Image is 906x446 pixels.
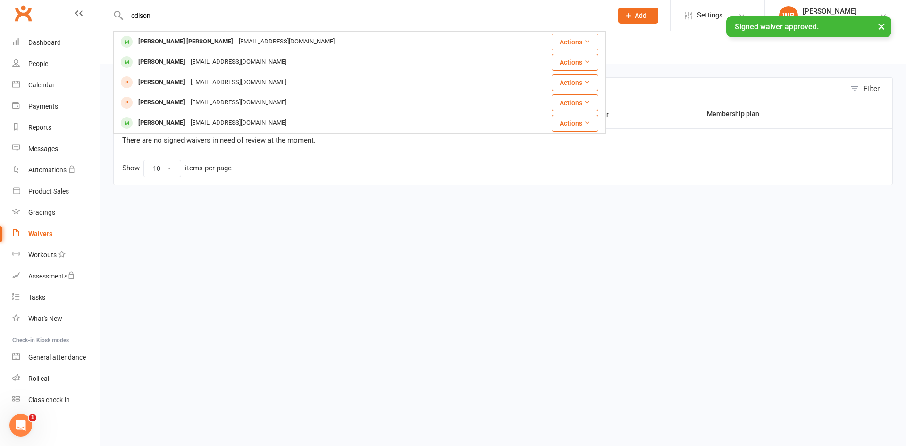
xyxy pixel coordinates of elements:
[28,81,55,89] div: Calendar
[12,266,100,287] a: Assessments
[12,202,100,223] a: Gradings
[635,12,646,19] span: Add
[188,96,289,109] div: [EMAIL_ADDRESS][DOMAIN_NAME]
[28,396,70,404] div: Class check-in
[188,55,289,69] div: [EMAIL_ADDRESS][DOMAIN_NAME]
[12,368,100,389] a: Roll call
[28,102,58,110] div: Payments
[726,16,891,37] div: Signed waiver approved.
[12,32,100,53] a: Dashboard
[12,160,100,181] a: Automations
[552,74,598,91] button: Actions
[28,315,62,322] div: What's New
[185,164,232,172] div: items per page
[28,230,52,237] div: Waivers
[873,16,890,36] button: ×
[135,35,236,49] div: [PERSON_NAME] [PERSON_NAME]
[552,54,598,71] button: Actions
[188,116,289,130] div: [EMAIL_ADDRESS][DOMAIN_NAME]
[846,78,892,100] button: Filter
[12,389,100,411] a: Class kiosk mode
[552,34,598,50] button: Actions
[698,100,854,128] th: Membership plan
[12,138,100,160] a: Messages
[12,75,100,96] a: Calendar
[552,115,598,132] button: Actions
[12,181,100,202] a: Product Sales
[28,294,45,301] div: Tasks
[28,209,55,216] div: Gradings
[28,39,61,46] div: Dashboard
[12,223,100,244] a: Waivers
[12,244,100,266] a: Workouts
[552,94,598,111] button: Actions
[697,5,723,26] span: Settings
[803,16,860,24] div: Control Martial Arts
[28,375,50,382] div: Roll call
[12,308,100,329] a: What's New
[135,116,188,130] div: [PERSON_NAME]
[236,35,337,49] div: [EMAIL_ADDRESS][DOMAIN_NAME]
[28,251,57,259] div: Workouts
[28,166,67,174] div: Automations
[579,110,619,118] span: Instructor
[135,55,188,69] div: [PERSON_NAME]
[28,353,86,361] div: General attendance
[12,347,100,368] a: General attendance kiosk mode
[135,96,188,109] div: [PERSON_NAME]
[135,76,188,89] div: [PERSON_NAME]
[28,60,48,67] div: People
[124,9,606,22] input: Search...
[28,145,58,152] div: Messages
[11,1,35,25] a: Clubworx
[114,128,892,152] td: There are no signed waivers in need of review at the moment.
[12,96,100,117] a: Payments
[12,117,100,138] a: Reports
[28,272,75,280] div: Assessments
[122,160,232,177] div: Show
[28,124,51,131] div: Reports
[579,109,619,120] button: Instructor
[12,287,100,308] a: Tasks
[803,7,860,16] div: [PERSON_NAME]
[779,6,798,25] div: WB
[29,414,36,421] span: 1
[864,83,880,94] div: Filter
[188,76,289,89] div: [EMAIL_ADDRESS][DOMAIN_NAME]
[618,8,658,24] button: Add
[28,187,69,195] div: Product Sales
[9,414,32,437] iframe: Intercom live chat
[12,53,100,75] a: People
